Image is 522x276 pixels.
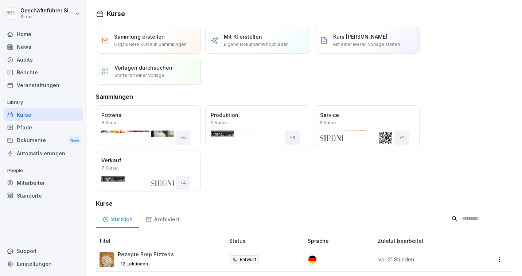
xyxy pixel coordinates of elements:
[378,237,479,245] p: Zuletzt bearbeitet
[211,111,305,119] p: Produktion
[4,79,83,92] a: Veranstaltungen
[4,121,83,134] a: Pfade
[4,40,83,53] a: News
[114,64,172,71] p: Vorlagen durchsuchen
[118,250,174,258] p: Rezepte Prep Pizzeria
[285,131,300,145] div: + 6
[240,256,256,263] p: Entwurf
[100,252,114,267] img: t8ry6q6yg4tyn67dbydlhqpn.png
[101,111,195,119] p: Pizzeria
[4,245,83,257] div: Support
[96,199,513,208] h3: Kurse
[101,120,118,126] p: 8 Kurse
[114,33,165,40] p: Sammlung erstellen
[4,189,83,202] a: Standorte
[4,28,83,40] a: Home
[333,33,387,40] p: Kurs [PERSON_NAME]
[333,41,400,48] p: Mit einer leeren Vorlage starten
[4,66,83,79] a: Berichte
[99,237,226,245] p: Titel
[139,209,186,228] a: Archiviert
[96,209,139,228] a: Kürzlich
[315,105,420,146] a: Service5 Kurse+2
[308,237,374,245] p: Sprache
[101,165,118,171] p: 7 Kurse
[20,14,74,19] p: Sironi
[101,156,195,164] p: Verkauf
[176,131,190,145] div: + 5
[4,134,83,147] a: DokumenteNew
[394,131,409,145] div: + 2
[114,41,187,48] p: Organisiere Kurse in Sammlungen
[96,92,133,101] h3: Sammlungen
[211,120,227,126] p: 9 Kurse
[96,105,201,146] a: Pizzeria8 Kurse+5
[4,176,83,189] a: Mitarbeiter
[4,97,83,108] p: Library
[320,111,414,119] p: Service
[224,41,289,48] p: Eigene Dokumente hochladen
[205,105,310,146] a: Produktion9 Kurse+6
[4,165,83,176] p: People
[320,120,336,126] p: 5 Kurse
[114,72,164,79] p: Starte mit einer Vorlage
[378,256,470,263] p: vor 21 Stunden
[4,134,83,147] div: Dokumente
[4,108,83,121] a: Kurse
[96,151,201,191] a: Verkauf7 Kurse+4
[224,33,262,40] p: Mit KI erstellen
[4,147,83,160] a: Automatisierungen
[69,136,81,145] div: New
[20,8,74,14] p: Geschäftsführer Sironi
[4,257,83,270] a: Einstellungen
[4,53,83,66] a: Audits
[229,237,305,245] p: Status
[308,256,316,264] img: de.svg
[107,9,125,19] h1: Kurse
[176,176,190,190] div: + 4
[118,260,151,268] p: 12 Lektionen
